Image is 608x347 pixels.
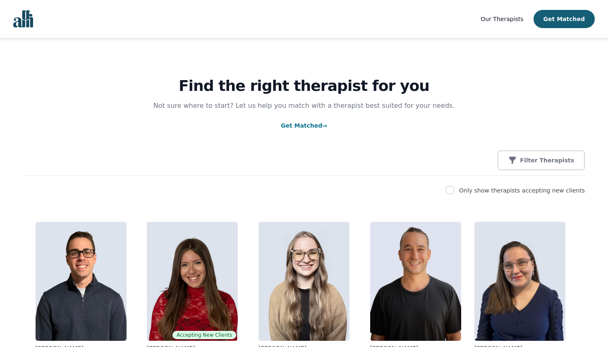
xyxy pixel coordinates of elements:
[474,222,565,341] img: Vanessa_McCulloch
[36,222,127,341] img: Ethan_Braun
[23,78,585,94] h1: Find the right therapist for you
[281,122,327,129] a: Get Matched
[370,222,461,341] img: Kavon_Banejad
[147,222,238,341] img: Alisha_Levine
[13,10,33,28] img: alli logo
[145,101,463,111] p: Not sure where to start? Let us help you match with a therapist best suited for your needs.
[172,331,236,339] span: Accepting New Clients
[459,187,585,194] label: Only show therapists accepting new clients
[481,14,523,24] a: Our Therapists
[534,10,595,28] button: Get Matched
[259,222,349,341] img: Faith_Woodley
[498,150,585,170] button: Filter Therapists
[481,16,523,22] span: Our Therapists
[322,122,327,129] span: →
[520,156,574,164] p: Filter Therapists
